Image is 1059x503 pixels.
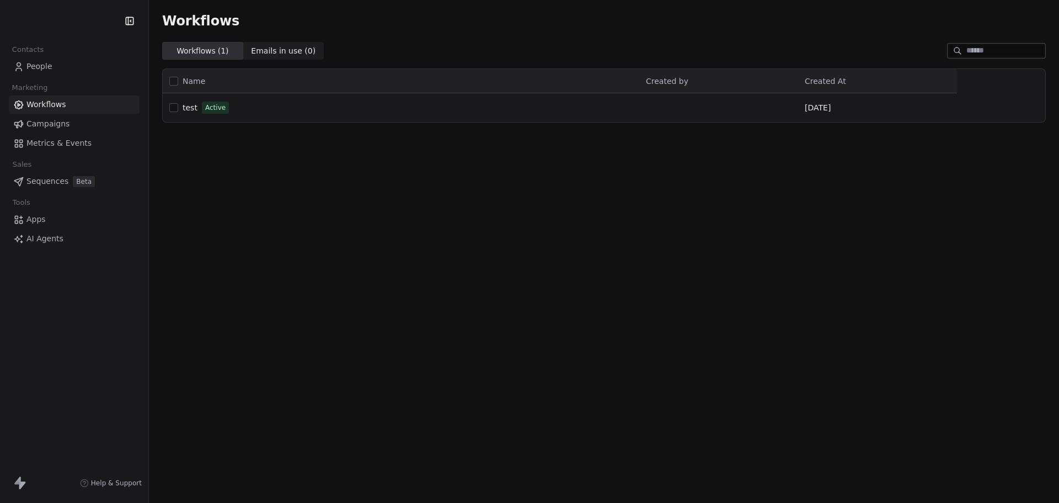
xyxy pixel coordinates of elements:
[183,102,197,113] a: test
[8,156,36,173] span: Sales
[9,115,140,133] a: Campaigns
[9,134,140,152] a: Metrics & Events
[183,103,197,112] span: test
[9,96,140,114] a: Workflows
[251,45,315,57] span: Emails in use ( 0 )
[26,118,69,130] span: Campaigns
[8,194,35,211] span: Tools
[73,176,95,187] span: Beta
[9,172,140,190] a: SequencesBeta
[9,210,140,229] a: Apps
[162,13,239,29] span: Workflows
[26,61,52,72] span: People
[91,479,142,488] span: Help & Support
[26,176,68,187] span: Sequences
[80,479,142,488] a: Help & Support
[9,57,140,76] a: People
[26,233,63,245] span: AI Agents
[9,230,140,248] a: AI Agents
[805,77,846,86] span: Created At
[26,214,46,225] span: Apps
[7,41,49,58] span: Contacts
[646,77,688,86] span: Created by
[7,80,52,96] span: Marketing
[26,99,66,110] span: Workflows
[183,76,205,87] span: Name
[205,103,226,113] span: Active
[805,102,831,113] span: [DATE]
[26,137,92,149] span: Metrics & Events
